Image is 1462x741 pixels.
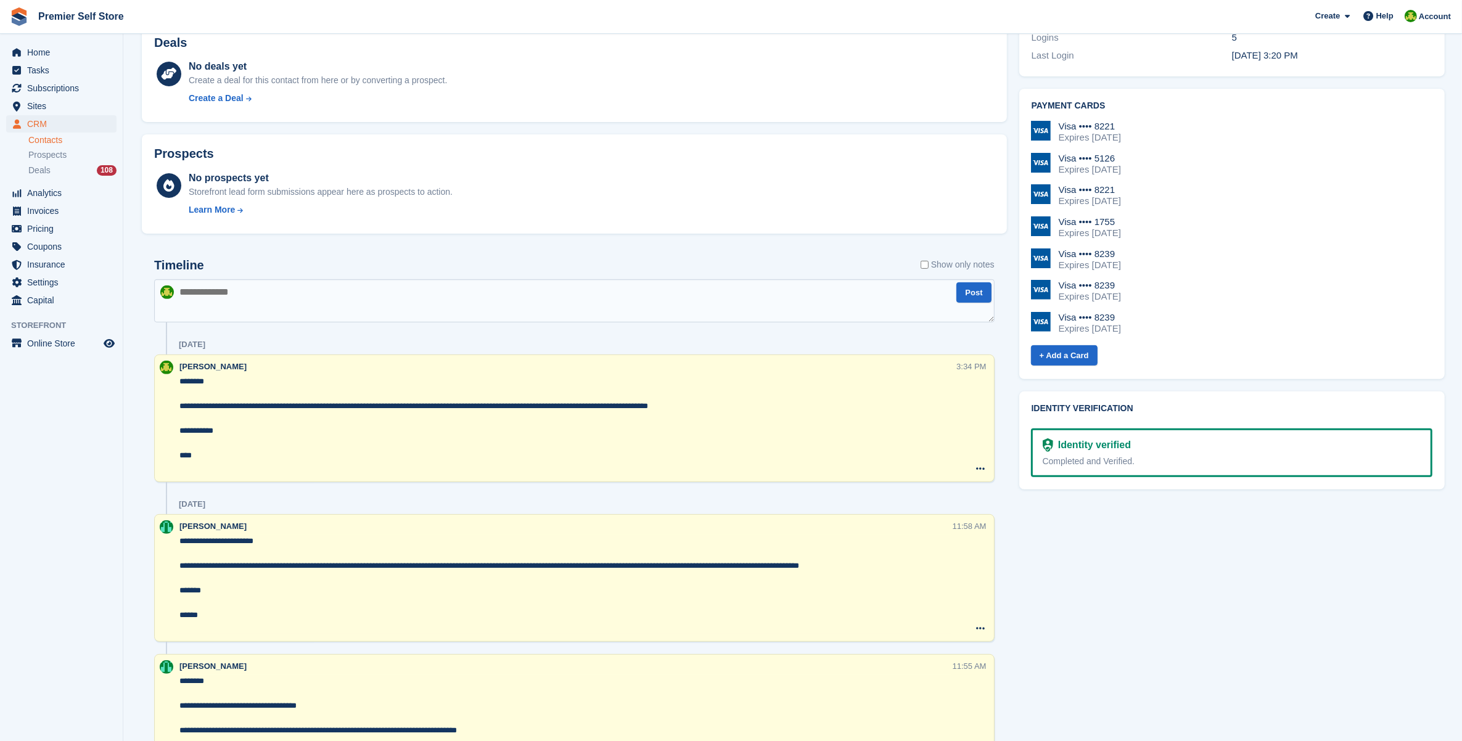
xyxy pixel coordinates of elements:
div: Storefront lead form submissions appear here as prospects to action. [189,186,453,199]
span: Invoices [27,202,101,219]
span: Storefront [11,319,123,332]
a: Prospects [28,149,117,162]
a: menu [6,220,117,237]
span: CRM [27,115,101,133]
div: Expires [DATE] [1059,227,1121,239]
img: Millie Walcroft [160,361,173,374]
h2: Payment cards [1032,101,1432,111]
img: Peter Pring [160,520,173,534]
span: [PERSON_NAME] [179,661,247,671]
span: Pricing [27,220,101,237]
div: [DATE] [179,340,205,350]
input: Show only notes [921,258,929,271]
label: Show only notes [921,258,995,271]
span: Settings [27,274,101,291]
span: Deals [28,165,51,176]
a: Create a Deal [189,92,447,105]
a: menu [6,256,117,273]
div: Expires [DATE] [1059,260,1121,271]
h2: Prospects [154,147,214,161]
img: Visa Logo [1031,121,1051,141]
time: 2025-07-24 14:20:45 UTC [1232,50,1298,60]
div: Create a deal for this contact from here or by converting a prospect. [189,74,447,87]
a: menu [6,115,117,133]
a: Premier Self Store [33,6,129,27]
a: menu [6,202,117,219]
div: Expires [DATE] [1059,164,1121,175]
a: menu [6,44,117,61]
span: Tasks [27,62,101,79]
div: Visa •••• 1755 [1059,216,1121,227]
a: Deals 108 [28,164,117,177]
img: Visa Logo [1031,248,1051,268]
h2: Identity verification [1032,404,1432,414]
div: 5 [1232,31,1432,45]
span: [PERSON_NAME] [179,522,247,531]
img: Millie Walcroft [160,285,174,299]
img: stora-icon-8386f47178a22dfd0bd8f6a31ec36ba5ce8667c1dd55bd0f319d3a0aa187defe.svg [10,7,28,26]
div: Visa •••• 8221 [1059,121,1121,132]
div: Learn More [189,203,235,216]
div: Expires [DATE] [1059,195,1121,207]
img: Millie Walcroft [1405,10,1417,22]
img: Visa Logo [1031,312,1051,332]
div: Create a Deal [189,92,244,105]
div: No deals yet [189,59,447,74]
span: Subscriptions [27,80,101,97]
img: Visa Logo [1031,184,1051,204]
span: Analytics [27,184,101,202]
span: Help [1376,10,1394,22]
span: Prospects [28,149,67,161]
a: menu [6,274,117,291]
span: Capital [27,292,101,309]
span: Online Store [27,335,101,352]
img: Visa Logo [1031,280,1051,300]
div: Identity verified [1053,438,1131,452]
a: + Add a Card [1031,345,1098,366]
a: menu [6,97,117,115]
img: Visa Logo [1031,216,1051,236]
a: menu [6,184,117,202]
h2: Timeline [154,258,204,272]
a: menu [6,80,117,97]
a: Learn More [189,203,453,216]
div: Last Login [1032,49,1232,63]
div: 108 [97,165,117,176]
div: Expires [DATE] [1059,323,1121,334]
img: Visa Logo [1031,153,1051,173]
div: Expires [DATE] [1059,291,1121,302]
h2: Deals [154,36,187,50]
div: Logins [1032,31,1232,45]
a: Contacts [28,134,117,146]
a: menu [6,62,117,79]
a: menu [6,335,117,352]
button: Post [956,282,991,303]
div: Expires [DATE] [1059,132,1121,143]
div: 11:55 AM [953,660,987,672]
a: menu [6,238,117,255]
a: Preview store [102,336,117,351]
div: Visa •••• 8221 [1059,184,1121,195]
div: No prospects yet [189,171,453,186]
span: [PERSON_NAME] [179,362,247,371]
img: Peter Pring [160,660,173,674]
img: Identity Verification Ready [1043,438,1053,452]
span: Account [1419,10,1451,23]
div: Visa •••• 8239 [1059,312,1121,323]
span: Coupons [27,238,101,255]
span: Sites [27,97,101,115]
div: Visa •••• 8239 [1059,248,1121,260]
div: 11:58 AM [953,520,987,532]
div: [DATE] [179,499,205,509]
div: Visa •••• 8239 [1059,280,1121,291]
div: Completed and Verified. [1043,455,1421,468]
div: 3:34 PM [956,361,986,372]
div: Visa •••• 5126 [1059,153,1121,164]
a: menu [6,292,117,309]
span: Create [1315,10,1340,22]
span: Insurance [27,256,101,273]
span: Home [27,44,101,61]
